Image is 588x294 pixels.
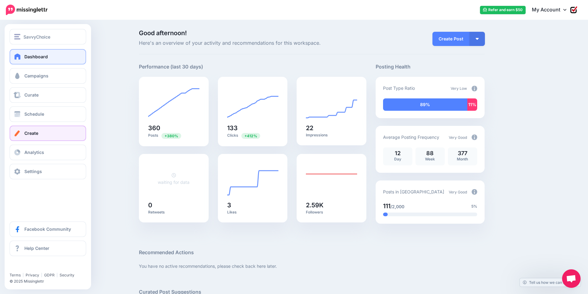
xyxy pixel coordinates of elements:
span: Schedule [24,111,44,117]
span: Settings [24,169,42,174]
span: Campaigns [24,73,48,78]
span: | [56,273,58,277]
span: Day [394,157,401,161]
span: Very Low [451,86,467,91]
h5: Recommended Actions [139,249,485,256]
div: 11% of your posts in the last 30 days have been from Curated content [467,98,477,111]
span: 111 [383,202,390,210]
p: Post Type Ratio [383,85,415,92]
a: Tell us how we can improve [520,278,581,287]
a: Refer and earn $50 [480,6,526,14]
h5: 2.59K [306,202,357,208]
p: Clicks [227,133,278,139]
a: Terms [10,273,21,277]
span: SavvyChoice [23,33,50,40]
h5: Posting Health [376,63,485,71]
span: Facebook Community [24,226,71,232]
h5: 3 [227,202,278,208]
p: You have no active recommendations, please check back here later. [139,263,485,270]
span: Very Good [449,135,467,140]
li: © 2025 Missinglettr [10,278,90,284]
h5: Performance (last 30 days) [139,63,203,71]
h5: 360 [148,125,199,131]
p: Posts [148,133,199,139]
span: Previous period: 75 [161,133,181,139]
span: Curate [24,92,39,97]
span: Create [24,130,38,136]
img: arrow-down-white.png [476,38,479,40]
p: Posts in [GEOGRAPHIC_DATA] [383,188,444,195]
a: Create [10,126,86,141]
span: | [23,273,24,277]
span: Month [457,157,468,161]
span: Very Good [449,190,467,194]
p: Average Posting Frequency [383,134,439,141]
span: Help Center [24,246,49,251]
p: 12 [386,151,409,156]
a: Create Post [432,32,469,46]
a: Schedule [10,106,86,122]
img: info-circle-grey.png [472,135,477,140]
img: Missinglettr [6,5,48,15]
span: Analytics [24,150,44,155]
button: SavvyChoice [10,29,86,44]
span: Here's an overview of your activity and recommendations for this workspace. [139,39,366,47]
p: 377 [451,151,474,156]
a: GDPR [44,273,55,277]
img: menu.png [14,34,20,39]
span: 5% [471,203,477,209]
a: Analytics [10,145,86,160]
a: Campaigns [10,68,86,84]
iframe: Twitter Follow Button [10,264,56,270]
h5: 0 [148,202,199,208]
img: info-circle-grey.png [472,86,477,91]
img: info-circle-grey.png [472,189,477,195]
h5: 22 [306,125,357,131]
h5: 133 [227,125,278,131]
span: Week [425,157,435,161]
span: Dashboard [24,54,48,59]
a: Help Center [10,241,86,256]
p: Retweets [148,210,199,215]
span: Good afternoon! [139,29,187,37]
a: Dashboard [10,49,86,64]
span: /2,000 [390,204,404,209]
a: My Account [526,2,579,18]
a: Curate [10,87,86,103]
div: 89% of your posts in the last 30 days have been from Drip Campaigns [383,98,467,111]
p: Impressions [306,133,357,138]
a: Open chat [562,269,581,288]
span: | [41,273,42,277]
a: Settings [10,164,86,179]
p: Followers [306,210,357,215]
p: 88 [419,151,442,156]
p: Likes [227,210,278,215]
a: Security [60,273,74,277]
a: Privacy [26,273,39,277]
div: 5% of your posts in the last 30 days have been from Drip Campaigns [383,213,388,216]
span: Previous period: 26 [241,133,260,139]
a: Facebook Community [10,222,86,237]
a: waiting for data [158,172,190,185]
